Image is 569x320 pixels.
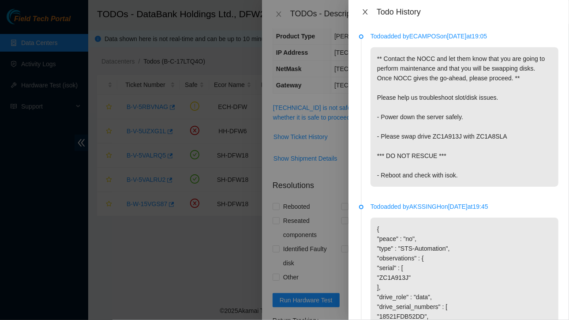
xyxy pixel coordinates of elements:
[371,47,558,187] p: ** Contact the NOCC and let them know that you are going to perform maintenance and that you will...
[371,31,558,41] p: Todo added by ECAMPOS on [DATE] at 19:05
[362,8,369,15] span: close
[371,202,558,211] p: Todo added by AKSSINGH on [DATE] at 19:45
[377,7,558,17] div: Todo History
[359,8,371,16] button: Close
